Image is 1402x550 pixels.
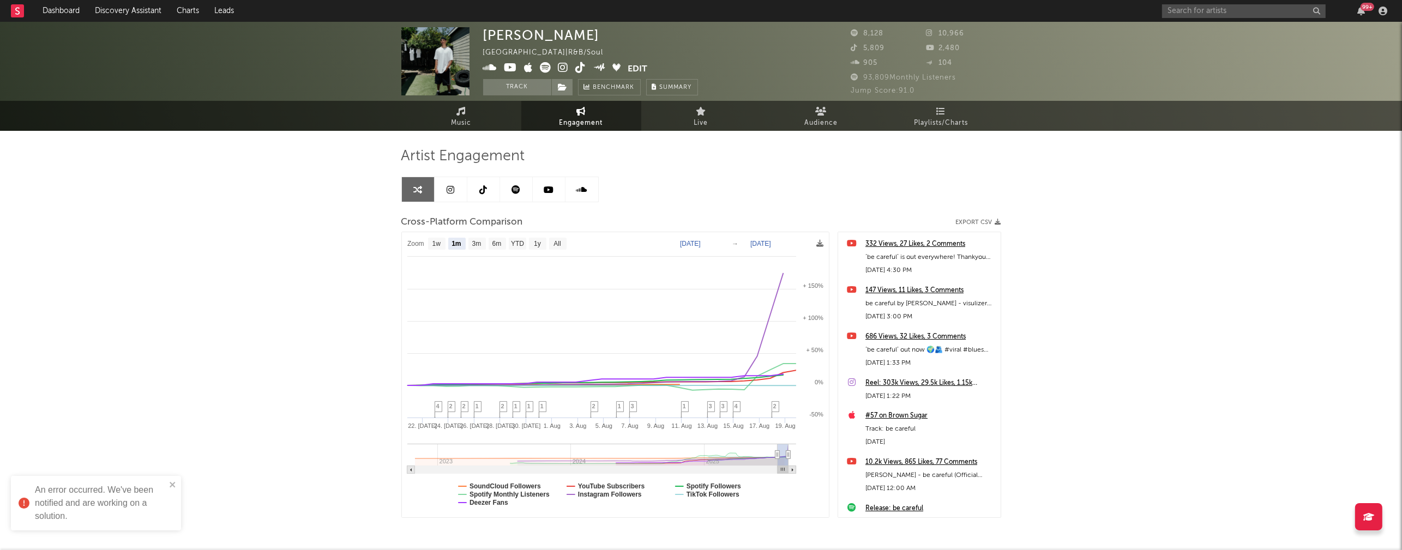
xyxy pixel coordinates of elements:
[577,491,641,498] text: Instagram Followers
[865,310,995,323] div: [DATE] 3:00 PM
[460,422,489,429] text: 26. [DATE]
[452,240,461,248] text: 1m
[647,422,664,429] text: 9. Aug
[543,422,560,429] text: 1. Aug
[401,216,523,229] span: Cross-Platform Comparison
[483,46,616,59] div: [GEOGRAPHIC_DATA] | R&B/Soul
[865,482,995,495] div: [DATE] 12:00 AM
[926,59,952,67] span: 104
[761,101,881,131] a: Audience
[851,59,878,67] span: 905
[169,480,177,491] button: close
[483,27,600,43] div: [PERSON_NAME]
[735,403,738,409] span: 4
[1162,4,1326,18] input: Search for artists
[592,403,595,409] span: 2
[865,377,995,390] a: Reel: 303k Views, 29.5k Likes, 1.15k Comments
[865,422,995,436] div: Track: be careful
[686,482,741,490] text: Spotify Followers
[660,84,692,90] span: Summary
[686,491,739,498] text: TikTok Followers
[723,422,743,429] text: 15. Aug
[641,101,761,131] a: Live
[485,422,514,429] text: 28. [DATE]
[775,422,795,429] text: 19. Aug
[804,117,838,130] span: Audience
[865,469,995,482] div: [PERSON_NAME] - be careful (Official Visualizer)
[462,403,466,409] span: 2
[926,45,960,52] span: 2,480
[1357,7,1365,15] button: 99+
[683,403,686,409] span: 1
[865,502,995,515] a: Release: be careful
[680,240,701,247] text: [DATE]
[476,403,479,409] span: 1
[865,251,995,264] div: ‘be careful’ is out everywhere! Thankyou sm for all the support from everyone #blues #newsong #love
[436,403,440,409] span: 4
[709,403,712,409] span: 3
[749,422,769,429] text: 17. Aug
[721,403,725,409] span: 3
[865,238,995,251] a: 332 Views, 27 Likes, 2 Comments
[865,515,995,528] div: [DATE] 8:00 PM
[512,422,540,429] text: 30. [DATE]
[926,30,964,37] span: 10,966
[401,101,521,131] a: Music
[732,240,738,247] text: →
[628,62,647,76] button: Edit
[865,264,995,277] div: [DATE] 4:30 PM
[401,150,525,163] span: Artist Engagement
[527,403,531,409] span: 1
[483,79,551,95] button: Track
[595,422,612,429] text: 5. Aug
[1361,3,1374,11] div: 99 +
[865,284,995,297] a: 147 Views, 11 Likes, 3 Comments
[750,240,771,247] text: [DATE]
[577,482,645,490] text: YouTube Subscribers
[472,240,481,248] text: 3m
[956,219,1001,226] button: Export CSV
[521,101,641,131] a: Engagement
[451,117,471,130] span: Music
[815,379,823,385] text: 0%
[432,240,441,248] text: 1w
[407,240,424,248] text: Zoom
[806,347,823,353] text: + 50%
[865,409,995,422] a: #57 on Brown Sugar
[865,456,995,469] a: 10.2k Views, 865 Likes, 77 Comments
[569,422,586,429] text: 3. Aug
[510,240,524,248] text: YTD
[534,240,541,248] text: 1y
[646,79,698,95] button: Summary
[434,422,462,429] text: 24. [DATE]
[593,81,635,94] span: Benchmark
[809,411,823,418] text: -50%
[851,45,885,52] span: 5,809
[851,74,956,81] span: 93,809 Monthly Listeners
[865,436,995,449] div: [DATE]
[492,240,501,248] text: 6m
[865,356,995,370] div: [DATE] 1:33 PM
[578,79,641,95] a: Benchmark
[865,343,995,356] div: ‘be careful’ out now 🌍🫂 #viral #blues #funkgabrieljacoby #southernsoul #newsong
[881,101,1001,131] a: Playlists/Charts
[540,403,544,409] span: 1
[865,297,995,310] div: be careful by [PERSON_NAME] - visulizer out now! #viral #blues #funkgabrieljacoby #southernsoul
[865,330,995,343] a: 686 Views, 32 Likes, 3 Comments
[671,422,691,429] text: 11. Aug
[35,483,166,523] div: An error occurred. We've been notified and are working on a solution.
[449,403,453,409] span: 2
[851,30,884,37] span: 8,128
[621,422,638,429] text: 7. Aug
[851,87,915,94] span: Jump Score: 91.0
[514,403,518,409] span: 1
[914,117,968,130] span: Playlists/Charts
[501,403,504,409] span: 2
[697,422,717,429] text: 13. Aug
